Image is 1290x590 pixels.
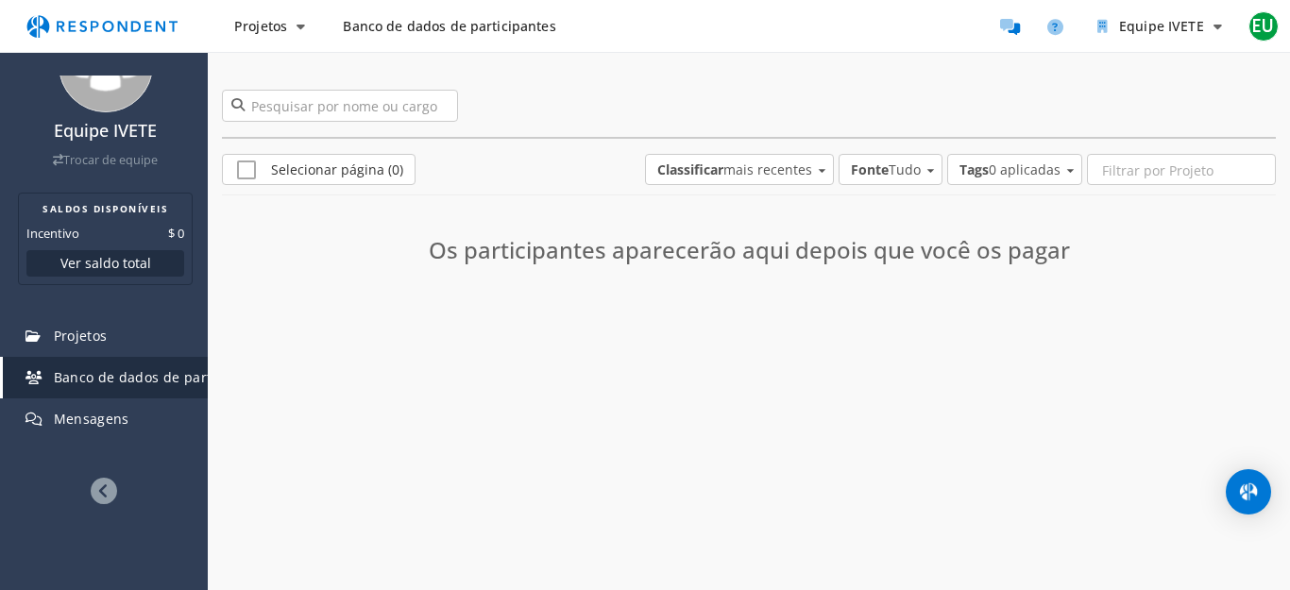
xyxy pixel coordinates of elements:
button: EU [1245,9,1282,43]
font: SALDOS DISPONÍVEIS [42,202,168,215]
md-select: Etiquetas [947,154,1082,185]
a: Selecionar página (0) [222,154,416,185]
input: Pesquisar por nome ou cargo [222,90,458,122]
font: Equipe IVETE [1119,17,1204,35]
font: Trocar de equipe [63,152,158,168]
a: Participantes da mensagem [992,8,1029,45]
button: Equipe IVETE [1082,9,1237,43]
a: Banco de dados de participantes [328,9,570,43]
font: Projetos [54,327,108,345]
md-select: Classificar: Mais recentes [645,154,834,185]
input: Filtrar por Projeto [1088,155,1275,187]
font: Banco de dados de participantes [343,17,555,35]
div: Abra o Intercom Messenger [1226,469,1271,514]
font: Selecionar página (0) [271,160,403,178]
font: Incentivo [26,225,79,242]
section: Resumo do saldo [18,193,193,285]
img: respondent-logo.png [15,8,189,44]
font: Tudo [889,160,921,178]
font: Banco de dados de participantes [54,368,273,386]
button: Ver saldo total [26,250,184,277]
md-select: Fonte: Todos [839,154,942,185]
font: Projetos [234,17,287,35]
font: Mensagens [54,410,129,428]
font: EU [1252,13,1274,39]
button: Projetos [219,9,320,43]
font: Os participantes aparecerão aqui depois que você os pagar [429,234,1070,265]
font: Ver saldo total [60,254,151,272]
font: $ 0 [168,225,184,242]
font: Equipe IVETE [54,119,157,142]
font: Classificar [657,160,723,178]
a: Trocar de equipe [53,152,158,168]
font: mais recentes [723,160,812,178]
a: Ajuda e suporte [1037,8,1075,45]
font: Fonte [851,160,889,178]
